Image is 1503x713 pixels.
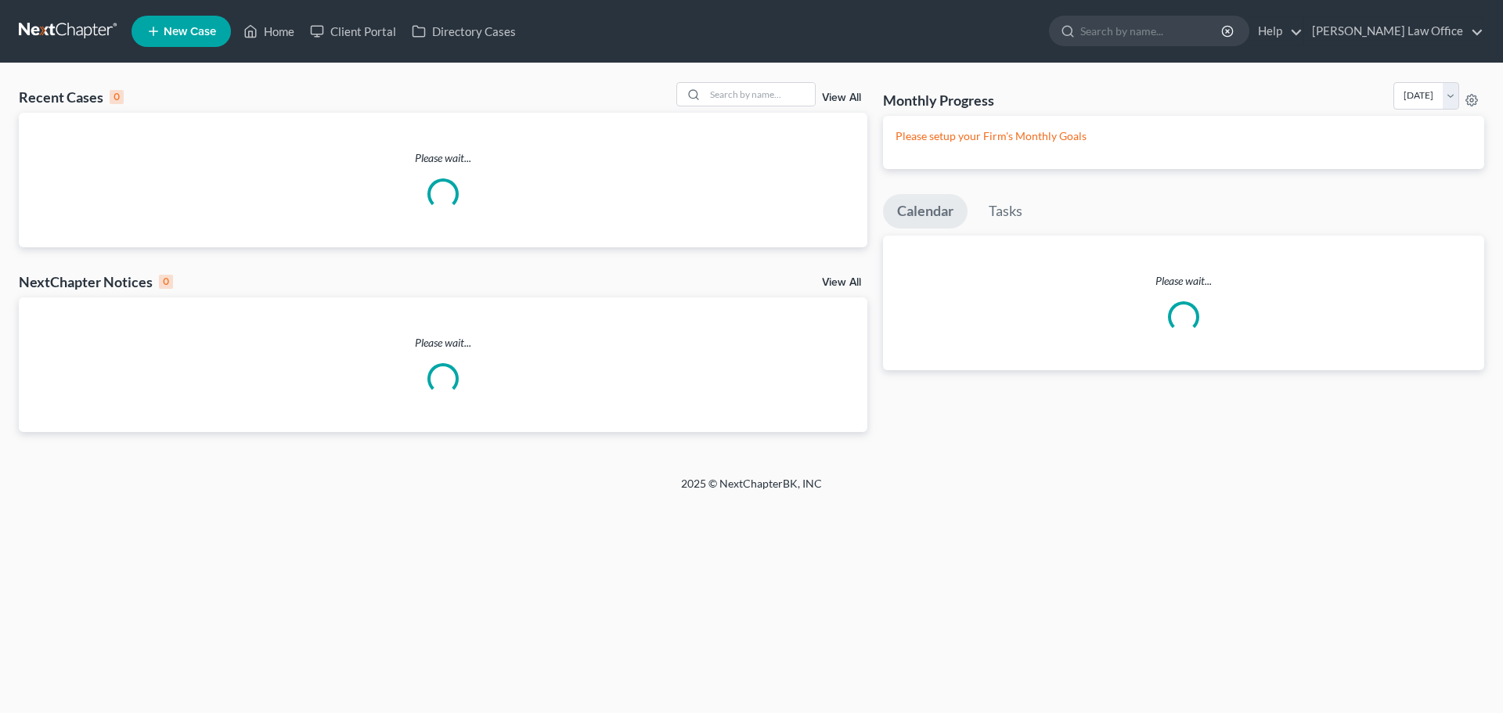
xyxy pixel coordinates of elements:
a: View All [822,277,861,288]
p: Please wait... [883,273,1484,289]
input: Search by name... [705,83,815,106]
a: Client Portal [302,17,404,45]
div: 0 [159,275,173,289]
div: 0 [110,90,124,104]
a: View All [822,92,861,103]
span: New Case [164,26,216,38]
a: Help [1250,17,1303,45]
a: Calendar [883,194,968,229]
h3: Monthly Progress [883,91,994,110]
a: [PERSON_NAME] Law Office [1304,17,1483,45]
p: Please setup your Firm's Monthly Goals [896,128,1472,144]
a: Tasks [975,194,1036,229]
p: Please wait... [19,335,867,351]
div: NextChapter Notices [19,272,173,291]
a: Directory Cases [404,17,524,45]
input: Search by name... [1080,16,1224,45]
div: Recent Cases [19,88,124,106]
div: 2025 © NextChapterBK, INC [305,476,1198,504]
p: Please wait... [19,150,867,166]
a: Home [236,17,302,45]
